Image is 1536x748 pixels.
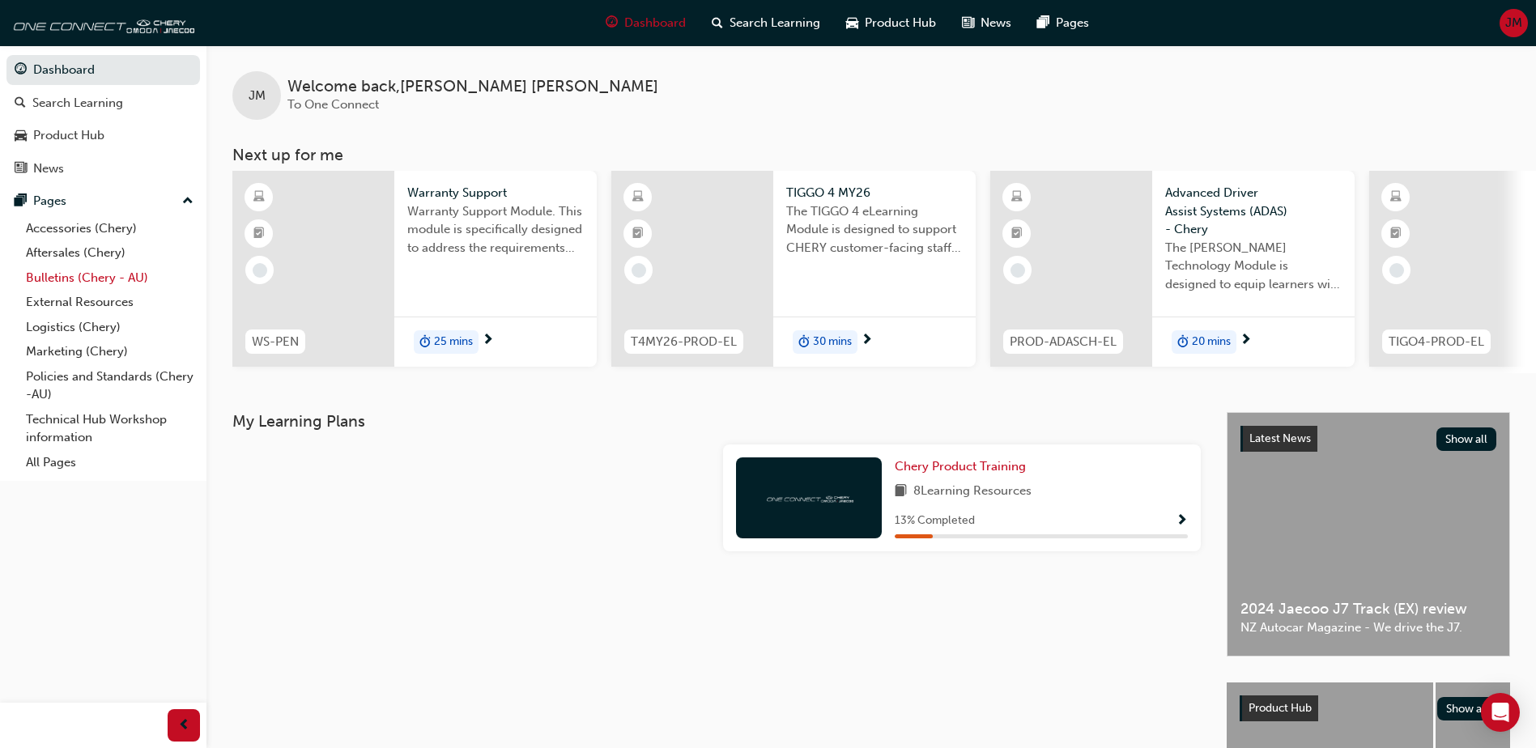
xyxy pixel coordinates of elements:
[981,14,1011,32] span: News
[1240,600,1496,618] span: 2024 Jaecoo J7 Track (EX) review
[32,94,123,113] div: Search Learning
[1500,9,1528,37] button: JM
[232,171,597,367] a: WS-PENWarranty SupportWarranty Support Module. This module is specifically designed to address th...
[606,13,618,33] span: guage-icon
[990,171,1355,367] a: PROD-ADASCH-ELAdvanced Driver Assist Systems (ADAS) - CheryThe [PERSON_NAME] Technology Module is...
[33,159,64,178] div: News
[895,459,1026,474] span: Chery Product Training
[19,266,200,291] a: Bulletins (Chery - AU)
[287,78,658,96] span: Welcome back , [PERSON_NAME] [PERSON_NAME]
[6,55,200,85] a: Dashboard
[631,333,737,351] span: T4MY26-PROD-EL
[178,716,190,736] span: prev-icon
[1165,239,1342,294] span: The [PERSON_NAME] Technology Module is designed to equip learners with essential knowledge about ...
[1481,693,1520,732] div: Open Intercom Messenger
[1249,431,1311,445] span: Latest News
[1165,184,1342,239] span: Advanced Driver Assist Systems (ADAS) - Chery
[1010,333,1117,351] span: PROD-ADASCH-EL
[482,334,494,348] span: next-icon
[949,6,1024,40] a: news-iconNews
[1249,701,1312,715] span: Product Hub
[15,63,27,78] span: guage-icon
[861,334,873,348] span: next-icon
[764,490,853,505] img: oneconnect
[19,315,200,340] a: Logistics (Chery)
[1011,263,1025,278] span: learningRecordVerb_NONE-icon
[1389,333,1484,351] span: TIGO4-PROD-EL
[786,184,963,202] span: TIGGO 4 MY26
[1240,618,1496,637] span: NZ Autocar Magazine - We drive the J7.
[1240,695,1497,721] a: Product HubShow all
[15,129,27,143] span: car-icon
[632,263,646,278] span: learningRecordVerb_NONE-icon
[15,96,26,111] span: search-icon
[1024,6,1102,40] a: pages-iconPages
[913,482,1032,502] span: 8 Learning Resources
[593,6,699,40] a: guage-iconDashboard
[1011,223,1023,244] span: booktick-icon
[786,202,963,257] span: The TIGGO 4 eLearning Module is designed to support CHERY customer-facing staff with the product ...
[232,412,1201,431] h3: My Learning Plans
[846,13,858,33] span: car-icon
[1390,223,1402,244] span: booktick-icon
[1056,14,1089,32] span: Pages
[1505,14,1522,32] span: JM
[1240,334,1252,348] span: next-icon
[1437,697,1498,720] button: Show all
[895,457,1032,476] a: Chery Product Training
[434,333,473,351] span: 25 mins
[798,332,810,353] span: duration-icon
[895,512,975,530] span: 13 % Completed
[19,290,200,315] a: External Resources
[6,154,200,184] a: News
[833,6,949,40] a: car-iconProduct Hub
[19,407,200,450] a: Technical Hub Workshop information
[962,13,974,33] span: news-icon
[1176,514,1188,529] span: Show Progress
[1176,511,1188,531] button: Show Progress
[287,97,379,112] span: To One Connect
[8,6,194,39] img: oneconnect
[19,364,200,407] a: Policies and Standards (Chery -AU)
[611,171,976,367] a: T4MY26-PROD-ELTIGGO 4 MY26The TIGGO 4 eLearning Module is designed to support CHERY customer-faci...
[253,263,267,278] span: learningRecordVerb_NONE-icon
[407,202,584,257] span: Warranty Support Module. This module is specifically designed to address the requirements and pro...
[206,146,1536,164] h3: Next up for me
[19,339,200,364] a: Marketing (Chery)
[1227,412,1510,657] a: Latest NewsShow all2024 Jaecoo J7 Track (EX) reviewNZ Autocar Magazine - We drive the J7.
[407,184,584,202] span: Warranty Support
[1192,333,1231,351] span: 20 mins
[632,223,644,244] span: booktick-icon
[1436,427,1497,451] button: Show all
[699,6,833,40] a: search-iconSearch Learning
[6,186,200,216] button: Pages
[253,223,265,244] span: booktick-icon
[6,52,200,186] button: DashboardSearch LearningProduct HubNews
[6,88,200,118] a: Search Learning
[15,162,27,176] span: news-icon
[419,332,431,353] span: duration-icon
[1240,426,1496,452] a: Latest NewsShow all
[249,87,266,105] span: JM
[19,216,200,241] a: Accessories (Chery)
[19,240,200,266] a: Aftersales (Chery)
[1011,187,1023,208] span: learningResourceType_ELEARNING-icon
[1390,187,1402,208] span: learningResourceType_ELEARNING-icon
[1389,263,1404,278] span: learningRecordVerb_NONE-icon
[632,187,644,208] span: learningResourceType_ELEARNING-icon
[1037,13,1049,33] span: pages-icon
[252,333,299,351] span: WS-PEN
[895,482,907,502] span: book-icon
[253,187,265,208] span: learningResourceType_ELEARNING-icon
[813,333,852,351] span: 30 mins
[33,126,104,145] div: Product Hub
[1177,332,1189,353] span: duration-icon
[182,191,194,212] span: up-icon
[624,14,686,32] span: Dashboard
[730,14,820,32] span: Search Learning
[15,194,27,209] span: pages-icon
[865,14,936,32] span: Product Hub
[19,450,200,475] a: All Pages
